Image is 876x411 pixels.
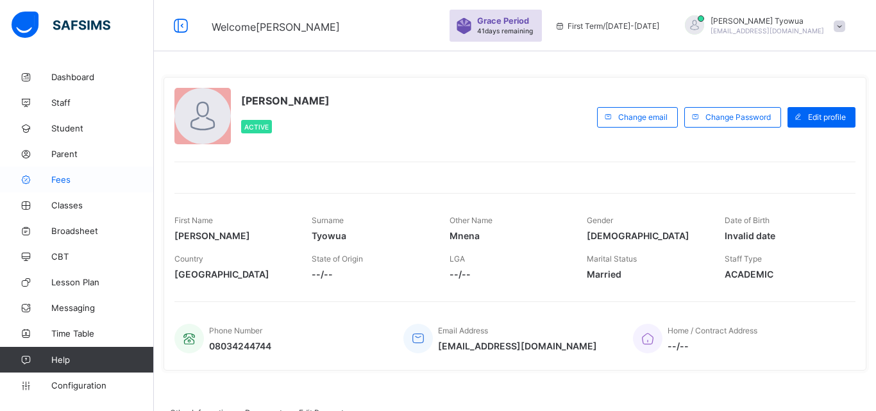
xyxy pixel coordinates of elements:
[51,200,154,210] span: Classes
[725,215,770,225] span: Date of Birth
[587,269,705,280] span: Married
[51,355,153,365] span: Help
[587,215,613,225] span: Gender
[51,277,154,287] span: Lesson Plan
[456,18,472,34] img: sticker-purple.71386a28dfed39d6af7621340158ba97.svg
[209,326,262,335] span: Phone Number
[174,230,292,241] span: [PERSON_NAME]
[438,326,488,335] span: Email Address
[51,328,154,339] span: Time Table
[668,340,757,351] span: --/--
[618,112,668,122] span: Change email
[51,251,154,262] span: CBT
[450,269,568,280] span: --/--
[174,269,292,280] span: [GEOGRAPHIC_DATA]
[450,215,493,225] span: Other Name
[51,226,154,236] span: Broadsheet
[808,112,846,122] span: Edit profile
[312,215,344,225] span: Surname
[51,123,154,133] span: Student
[312,230,430,241] span: Tyowua
[51,72,154,82] span: Dashboard
[725,230,843,241] span: Invalid date
[244,123,269,131] span: Active
[51,174,154,185] span: Fees
[51,149,154,159] span: Parent
[705,112,771,122] span: Change Password
[209,340,271,351] span: 08034244744
[174,254,203,264] span: Country
[587,230,705,241] span: [DEMOGRAPHIC_DATA]
[587,254,637,264] span: Marital Status
[555,21,659,31] span: session/term information
[51,380,153,390] span: Configuration
[51,303,154,313] span: Messaging
[450,230,568,241] span: Mnena
[212,21,340,33] span: Welcome [PERSON_NAME]
[312,254,363,264] span: State of Origin
[12,12,110,38] img: safsims
[711,16,824,26] span: [PERSON_NAME] Tyowua
[51,97,154,108] span: Staff
[438,340,597,351] span: [EMAIL_ADDRESS][DOMAIN_NAME]
[477,27,533,35] span: 41 days remaining
[711,27,824,35] span: [EMAIL_ADDRESS][DOMAIN_NAME]
[477,16,529,26] span: Grace Period
[725,269,843,280] span: ACADEMIC
[672,15,852,37] div: LorettaTyowua
[174,215,213,225] span: First Name
[668,326,757,335] span: Home / Contract Address
[725,254,762,264] span: Staff Type
[450,254,465,264] span: LGA
[241,94,330,107] span: [PERSON_NAME]
[312,269,430,280] span: --/--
